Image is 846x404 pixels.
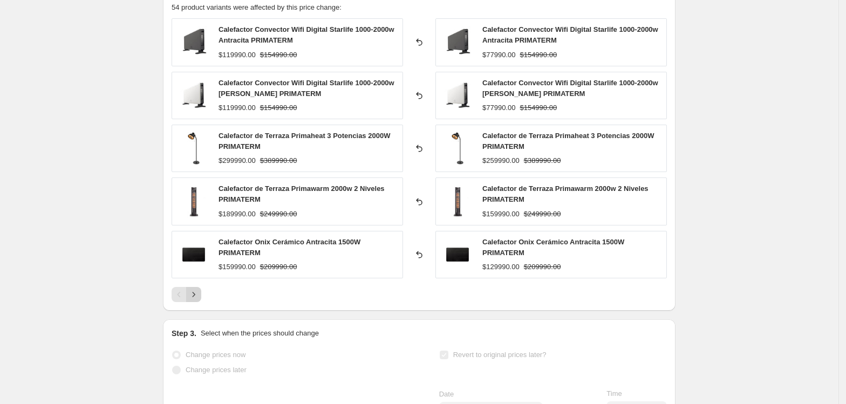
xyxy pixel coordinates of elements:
[219,132,390,150] span: Calefactor de Terraza Primaheat 3 Potencias 2000W PRIMATERM
[219,102,256,113] div: $119990.00
[201,328,319,339] p: Select when the prices should change
[172,3,342,11] span: 54 product variants were affected by this price change:
[482,132,654,150] span: Calefactor de Terraza Primaheat 3 Potencias 2000W PRIMATERM
[172,328,196,339] h2: Step 3.
[260,102,297,113] strike: $154990.00
[520,102,557,113] strike: $154990.00
[219,262,256,272] div: $159990.00
[439,390,454,398] span: Date
[260,262,297,272] strike: $209990.00
[186,351,245,359] span: Change prices now
[482,79,658,98] span: Calefactor Convector Wifi Digital Starlife 1000-2000w [PERSON_NAME] PRIMATERM
[441,79,474,112] img: calefactor-starlife-blanco_80x.jpg
[178,132,210,165] img: primaheat-1_80x.jpg
[453,351,547,359] span: Revert to original prices later?
[482,102,515,113] div: $77990.00
[186,366,247,374] span: Change prices later
[219,238,360,257] span: Calefactor Onix Cerámico Antracita 1500W PRIMATERM
[524,209,561,220] strike: $249990.00
[219,79,394,98] span: Calefactor Convector Wifi Digital Starlife 1000-2000w [PERSON_NAME] PRIMATERM
[482,262,520,272] div: $129990.00
[482,155,520,166] div: $259990.00
[441,238,474,271] img: calefactor-onix-wifi-1500w-antracita_103c6ee3-fd0f-4e79-9616-834dba9b14a1_80x.jpg
[219,184,385,203] span: Calefactor de Terraza Primawarm 2000w 2 Niveles PRIMATERM
[178,186,210,218] img: primawarm-1_80x.jpg
[482,209,520,220] div: $159990.00
[178,238,210,271] img: calefactor-onix-wifi-1500w-antracita_103c6ee3-fd0f-4e79-9616-834dba9b14a1_80x.jpg
[441,26,474,58] img: calefactor-starlife-antracita_80x.jpg
[441,186,474,218] img: primawarm-1_80x.jpg
[606,389,622,398] span: Time
[178,79,210,112] img: calefactor-starlife-blanco_80x.jpg
[219,155,256,166] div: $299990.00
[219,50,256,60] div: $119990.00
[260,155,297,166] strike: $389990.00
[482,25,658,44] span: Calefactor Convector Wifi Digital Starlife 1000-2000w Antracita PRIMATERM
[219,25,394,44] span: Calefactor Convector Wifi Digital Starlife 1000-2000w Antracita PRIMATERM
[260,209,297,220] strike: $249990.00
[520,50,557,60] strike: $154990.00
[524,155,561,166] strike: $389990.00
[482,184,649,203] span: Calefactor de Terraza Primawarm 2000w 2 Niveles PRIMATERM
[219,209,256,220] div: $189990.00
[482,238,624,257] span: Calefactor Onix Cerámico Antracita 1500W PRIMATERM
[186,287,201,302] button: Next
[524,262,561,272] strike: $209990.00
[441,132,474,165] img: primaheat-1_80x.jpg
[260,50,297,60] strike: $154990.00
[178,26,210,58] img: calefactor-starlife-antracita_80x.jpg
[172,287,201,302] nav: Pagination
[482,50,515,60] div: $77990.00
